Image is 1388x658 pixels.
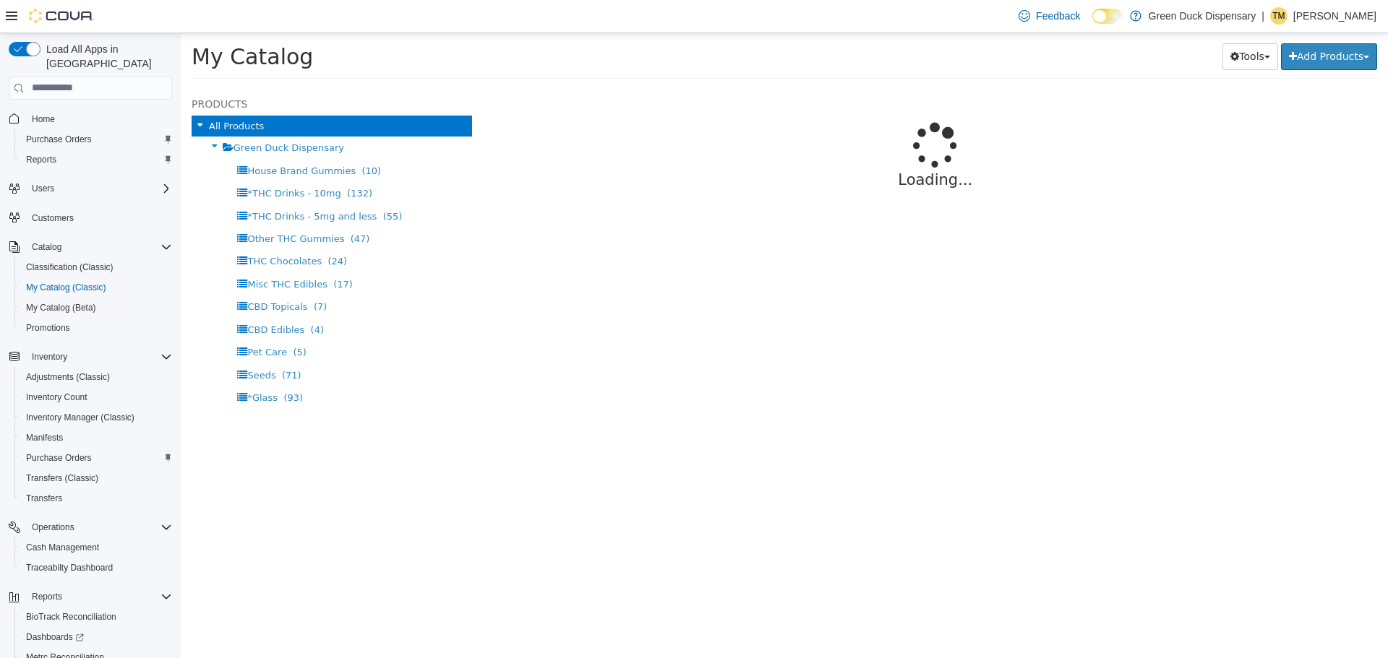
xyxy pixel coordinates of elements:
span: Inventory [32,351,67,363]
span: *Glass [67,359,97,370]
span: Transfers [20,490,172,507]
button: Operations [3,517,178,537]
span: Adjustments (Classic) [20,368,172,386]
span: Manifests [20,429,172,446]
a: Cash Management [20,539,105,556]
button: My Catalog (Beta) [14,298,178,318]
img: Cova [29,9,94,23]
span: Transfers [26,493,62,504]
a: Purchase Orders [20,449,98,467]
span: Catalog [32,241,61,253]
a: BioTrack Reconciliation [20,608,122,625]
span: Dashboards [26,631,84,643]
button: Purchase Orders [14,448,178,468]
a: Reports [20,151,62,168]
button: Inventory [26,348,73,365]
span: Purchase Orders [20,449,172,467]
span: Reports [26,154,56,165]
span: BioTrack Reconciliation [26,611,116,623]
span: Reports [26,588,172,605]
button: Users [3,178,178,199]
span: (132) [166,155,192,165]
a: Promotions [20,319,76,337]
p: Green Duck Dispensary [1149,7,1256,25]
span: (4) [130,291,143,302]
button: Inventory Count [14,387,178,407]
a: Transfers (Classic) [20,469,104,487]
span: (93) [103,359,122,370]
button: Reports [26,588,68,605]
button: Inventory [3,347,178,367]
button: Home [3,108,178,129]
span: (71) [101,337,121,347]
span: (5) [112,313,125,324]
button: Tools [1042,10,1097,37]
span: (24) [147,222,166,233]
span: THC Chocolates [67,222,141,233]
input: Dark Mode [1092,9,1123,24]
span: TM [1272,7,1285,25]
span: CBD Edibles [67,291,124,302]
button: Purchase Orders [14,129,178,150]
span: Cash Management [26,542,99,553]
span: Purchase Orders [20,131,172,148]
span: Cash Management [20,539,172,556]
button: Catalog [3,237,178,257]
span: Customers [32,212,74,224]
button: Operations [26,519,80,536]
span: BioTrack Reconciliation [20,608,172,625]
span: Users [32,183,54,194]
a: Purchase Orders [20,131,98,148]
span: Dark Mode [1092,24,1093,25]
span: (7) [133,268,146,279]
span: All Products [28,87,83,98]
a: Transfers [20,490,68,507]
div: Thomas Mungovan [1270,7,1288,25]
span: Users [26,180,172,197]
span: (55) [202,178,222,189]
span: Transfers (Classic) [26,472,98,484]
span: Feedback [1036,9,1080,23]
button: Transfers (Classic) [14,468,178,488]
span: Inventory Count [26,391,87,403]
span: Home [32,113,55,125]
span: Transfers (Classic) [20,469,172,487]
span: Inventory Count [20,389,172,406]
button: Users [26,180,60,197]
span: *THC Drinks - 10mg [67,155,160,165]
button: Promotions [14,318,178,338]
span: Reports [20,151,172,168]
span: Adjustments (Classic) [26,371,110,383]
button: Manifests [14,428,178,448]
button: Reports [14,150,178,170]
span: Promotions [26,322,70,334]
span: House Brand Gummies [67,132,175,143]
button: Transfers [14,488,178,508]
a: Dashboards [20,628,90,646]
span: Promotions [20,319,172,337]
span: (17) [153,246,172,256]
a: Traceabilty Dashboard [20,559,119,576]
span: *THC Drinks - 5mg and less [67,178,196,189]
button: Traceabilty Dashboard [14,558,178,578]
p: [PERSON_NAME] [1293,7,1376,25]
a: My Catalog (Classic) [20,279,112,296]
h5: Products [11,62,291,79]
button: My Catalog (Classic) [14,277,178,298]
button: BioTrack Reconciliation [14,607,178,627]
span: Dashboards [20,628,172,646]
span: Pet Care [67,313,106,324]
button: Cash Management [14,537,178,558]
span: Reports [32,591,62,602]
span: Green Duck Dispensary [53,109,163,120]
a: Inventory Manager (Classic) [20,409,140,426]
span: (10) [181,132,200,143]
a: Home [26,111,61,128]
span: My Catalog (Beta) [26,302,96,313]
span: Load All Apps in [GEOGRAPHIC_DATA] [40,42,172,71]
p: Loading... [356,136,1154,159]
span: Traceabilty Dashboard [26,562,113,573]
a: Manifests [20,429,69,446]
span: Other THC Gummies [67,200,163,211]
button: Add Products [1100,10,1196,37]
